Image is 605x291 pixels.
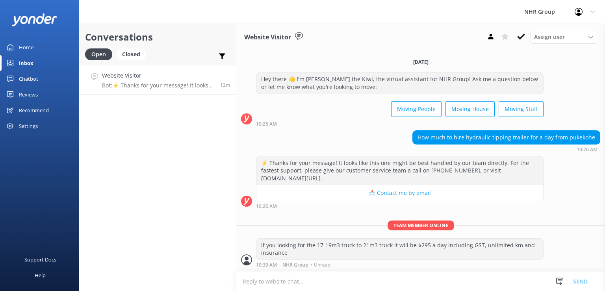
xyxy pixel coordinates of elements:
[35,267,46,283] div: Help
[256,262,544,267] div: Sep 03 2025 10:39am (UTC +12:00) Pacific/Auckland
[534,33,565,41] span: Assign user
[256,72,543,93] div: Hey there 👋 I'm [PERSON_NAME] the Kiwi, the virtual assistant for NHR Group! Ask me a question be...
[530,31,597,43] div: Assign User
[12,13,57,26] img: yonder-white-logo.png
[256,263,277,267] strong: 10:39 AM
[24,252,56,267] div: Support Docs
[19,39,33,55] div: Home
[116,50,150,58] a: Closed
[85,30,230,44] h2: Conversations
[256,156,543,185] div: ⚡ Thanks for your message! It looks like this one might be best handled by our team directly. For...
[413,131,600,144] div: How much to hire hydraulic tipping trailer for a day from pukekohe
[256,185,543,201] button: 📩 Contact me by email
[102,82,214,89] p: Bot: ⚡ Thanks for your message! It looks like this one might be best handled by our team directly...
[79,65,236,95] a: Website VisitorBot:⚡ Thanks for your message! It looks like this one might be best handled by our...
[282,263,308,267] span: NHR Group
[391,101,442,117] button: Moving People
[19,71,38,87] div: Chatbot
[256,121,544,126] div: Sep 03 2025 10:25am (UTC +12:00) Pacific/Auckland
[19,87,38,102] div: Reviews
[244,32,291,43] h3: Website Visitor
[19,118,38,134] div: Settings
[256,203,544,209] div: Sep 03 2025 10:26am (UTC +12:00) Pacific/Auckland
[499,101,544,117] button: Moving Stuff
[85,48,112,60] div: Open
[19,55,33,71] div: Inbox
[311,263,330,267] span: • Unread
[412,146,600,152] div: Sep 03 2025 10:26am (UTC +12:00) Pacific/Auckland
[116,48,146,60] div: Closed
[577,147,598,152] strong: 10:26 AM
[220,82,230,88] span: Sep 03 2025 10:26am (UTC +12:00) Pacific/Auckland
[102,71,214,80] h4: Website Visitor
[256,239,543,259] div: If you looking for the 17-19m3 truck to 21m3 truck it will be $295 a day including GST, unlimited...
[408,59,433,65] span: [DATE]
[445,101,495,117] button: Moving House
[85,50,116,58] a: Open
[19,102,49,118] div: Recommend
[388,221,454,230] span: Team member online
[256,204,277,209] strong: 10:26 AM
[256,122,277,126] strong: 10:25 AM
